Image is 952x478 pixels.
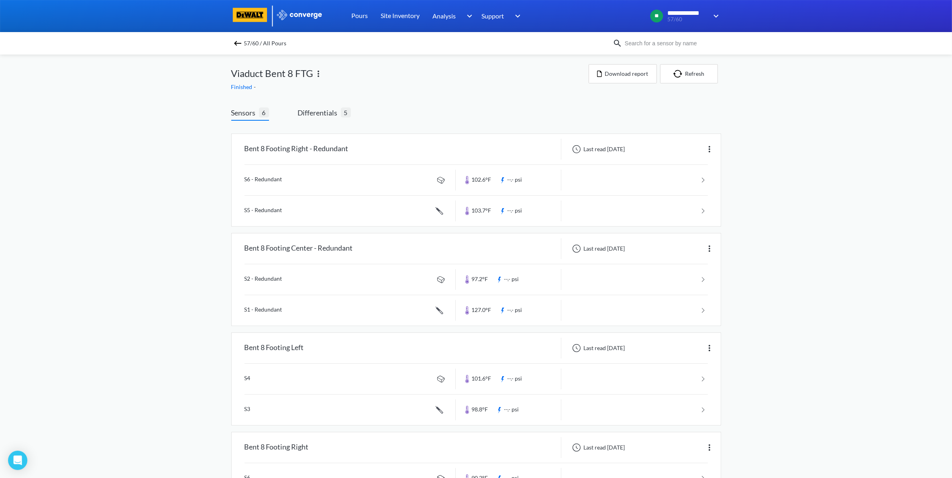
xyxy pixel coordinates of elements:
span: - [254,83,258,90]
div: Last read [DATE] [568,244,628,253]
img: icon-refresh.svg [673,70,685,78]
img: more.svg [705,244,714,253]
span: Support [482,11,504,21]
button: Refresh [660,64,718,83]
span: Sensors [231,107,259,118]
div: Bent 8 Footing Right [245,437,309,458]
div: Bent 8 Footing Right - Redundant [245,139,349,160]
img: backspace.svg [233,38,243,48]
img: downArrow.svg [708,11,721,21]
input: Search for a sensor by name [622,39,720,48]
span: 57/60 [667,16,708,22]
img: downArrow.svg [510,11,523,21]
img: more.svg [705,343,714,353]
div: Last read [DATE] [568,443,628,452]
div: Last read [DATE] [568,343,628,353]
div: Last read [DATE] [568,144,628,154]
div: Open Intercom Messenger [8,451,27,470]
span: Analysis [433,11,456,21]
img: more.svg [314,69,323,79]
span: 6 [259,107,269,117]
span: Viaduct Bent 8 FTG [231,66,314,81]
img: more.svg [705,443,714,452]
img: icon-search.svg [613,38,622,48]
div: Bent 8 Footing Center - Redundant [245,238,353,259]
img: downArrow.svg [461,11,474,21]
img: icon-file.svg [597,71,602,77]
img: logo_ewhite.svg [276,10,323,20]
span: 5 [341,107,351,117]
span: 57/60 / All Pours [244,38,287,49]
img: more.svg [705,144,714,154]
img: logo-dewalt.svg [231,8,269,22]
span: Differentials [298,107,341,118]
div: Bent 8 Footing Left [245,338,304,358]
span: Finished [231,83,254,90]
button: Download report [589,64,657,83]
